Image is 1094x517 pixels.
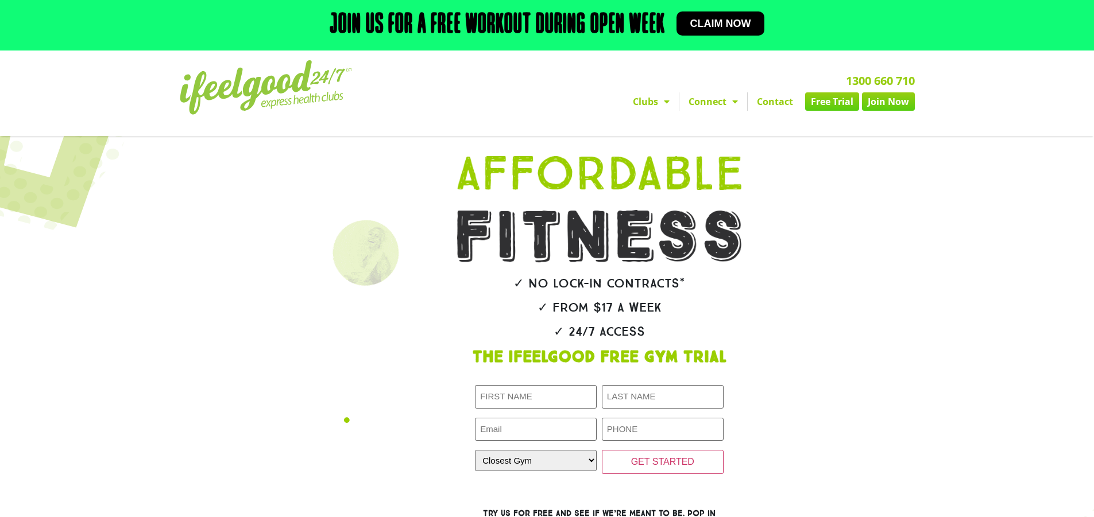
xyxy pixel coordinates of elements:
[602,450,724,474] input: GET STARTED
[602,418,724,441] input: PHONE
[748,92,802,111] a: Contact
[676,11,765,36] a: Claim now
[679,92,747,111] a: Connect
[330,11,665,39] h2: Join us for a free workout during open week
[805,92,859,111] a: Free Trial
[422,349,777,366] h1: The IfeelGood Free Gym Trial
[690,18,751,29] span: Claim now
[422,301,777,314] h2: ✓ From $17 a week
[862,92,915,111] a: Join Now
[422,325,777,338] h2: ✓ 24/7 Access
[624,92,679,111] a: Clubs
[441,92,915,111] nav: Menu
[475,385,597,409] input: FIRST NAME
[422,277,777,290] h2: ✓ No lock-in contracts*
[475,418,597,441] input: Email
[846,73,915,88] a: 1300 660 710
[602,385,724,409] input: LAST NAME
